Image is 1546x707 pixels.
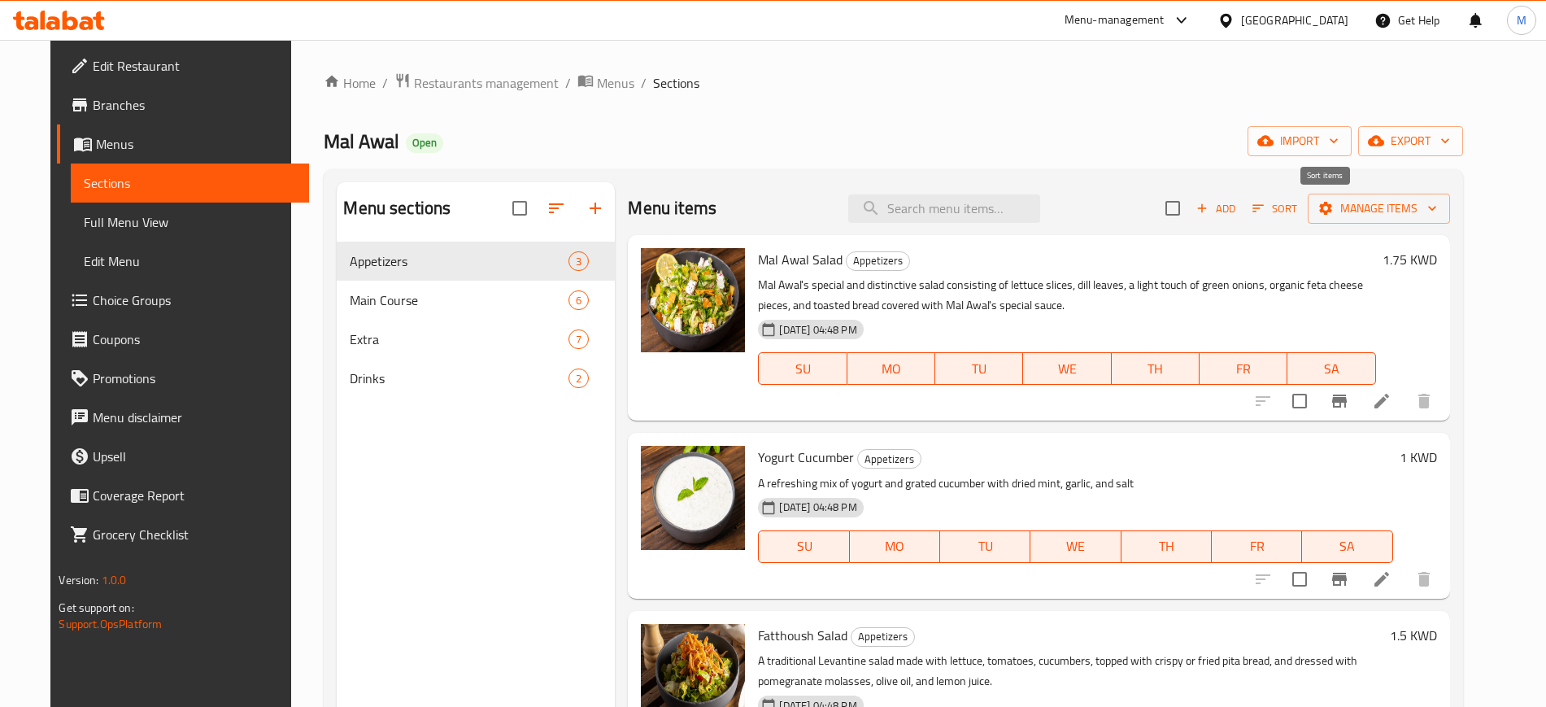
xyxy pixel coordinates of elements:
span: 1.0.0 [102,570,127,591]
span: SA [1294,357,1369,381]
span: Select to update [1283,562,1317,596]
li: / [641,73,647,93]
h6: 1 KWD [1400,446,1437,469]
a: Edit Menu [71,242,308,281]
span: Sort [1252,199,1297,218]
span: Full Menu View [84,212,295,232]
nav: Menu sections [337,235,615,404]
div: Appetizers [846,251,910,271]
button: TH [1112,352,1200,385]
span: Edit Restaurant [93,56,295,76]
span: Extra [350,329,568,349]
span: M [1517,11,1526,29]
span: Edit Menu [84,251,295,271]
button: MO [850,530,940,563]
span: Yogurt Cucumber [758,445,854,469]
span: FR [1218,535,1296,558]
button: Branch-specific-item [1320,382,1359,421]
span: FR [1206,357,1281,381]
span: Promotions [93,369,295,388]
a: Upsell [57,437,308,476]
div: items [568,251,589,271]
span: [DATE] 04:48 PM [773,322,863,338]
a: Home [324,73,376,93]
button: Branch-specific-item [1320,560,1359,599]
a: Support.OpsPlatform [59,613,162,635]
span: TU [947,535,1024,558]
span: Sections [84,173,295,193]
p: Mal Awal's special and distinctive salad consisting of lettuce slices, dill leaves, a light touch... [758,275,1375,316]
div: items [568,369,589,388]
div: Menu-management [1065,11,1165,30]
button: SA [1287,352,1375,385]
button: SA [1302,530,1392,563]
a: Menus [57,124,308,164]
img: Mal Awal Salad [641,248,745,352]
span: Choice Groups [93,290,295,310]
span: Restaurants management [414,73,559,93]
li: / [382,73,388,93]
span: Manage items [1321,199,1437,219]
p: A refreshing mix of yogurt and grated cucumber with dried mint, garlic, and salt [758,474,1392,494]
a: Edit menu item [1372,570,1391,589]
div: Main Course6 [337,281,615,320]
span: Add item [1190,196,1242,221]
button: MO [847,352,935,385]
div: Appetizers [857,449,921,469]
span: MO [854,357,929,381]
div: Appetizers [851,627,915,647]
span: Sections [653,73,699,93]
span: Drinks [350,369,568,388]
span: Select section [1156,191,1190,225]
span: Menus [597,73,634,93]
p: A traditional Levantine salad made with lettuce, tomatoes, cucumbers, topped with crispy or fried... [758,651,1383,692]
button: delete [1404,560,1444,599]
span: TH [1128,535,1205,558]
span: [DATE] 04:48 PM [773,500,863,515]
button: Sort [1248,196,1301,221]
span: Coupons [93,329,295,349]
button: FR [1200,352,1287,385]
a: Full Menu View [71,203,308,242]
h2: Menu items [628,196,716,220]
button: TU [940,530,1030,563]
div: Main Course [350,290,568,310]
span: Select to update [1283,384,1317,418]
span: Menu disclaimer [93,408,295,427]
h2: Menu sections [343,196,451,220]
span: SU [765,357,840,381]
a: Menu disclaimer [57,398,308,437]
h6: 1.75 KWD [1383,248,1437,271]
div: Open [406,133,443,153]
img: Yogurt Cucumber [641,446,745,550]
span: Appetizers [851,627,914,646]
span: WE [1030,357,1104,381]
button: WE [1030,530,1121,563]
button: Add section [576,189,615,228]
a: Grocery Checklist [57,515,308,554]
span: Open [406,136,443,150]
span: Branches [93,95,295,115]
span: 3 [569,254,588,269]
input: search [848,194,1040,223]
button: Manage items [1308,194,1450,224]
button: SU [758,352,847,385]
h6: 1.5 KWD [1390,624,1437,647]
span: Add [1194,199,1238,218]
span: Version: [59,570,98,591]
nav: breadcrumb [324,72,1462,94]
span: SA [1309,535,1386,558]
span: SU [765,535,843,558]
a: Branches [57,85,308,124]
button: FR [1212,530,1302,563]
a: Restaurants management [394,72,559,94]
span: Get support on: [59,597,133,618]
span: Grocery Checklist [93,525,295,544]
span: Select all sections [503,191,537,225]
span: Upsell [93,447,295,466]
a: Coverage Report [57,476,308,515]
span: Mal Awal [324,123,399,159]
button: delete [1404,382,1444,421]
a: Choice Groups [57,281,308,320]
